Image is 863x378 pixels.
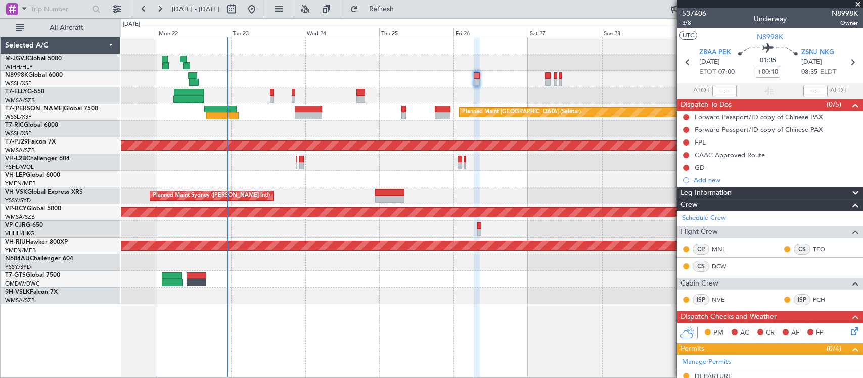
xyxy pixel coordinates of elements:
a: VH-RIUHawker 800XP [5,239,68,245]
a: M-JGVJGlobal 5000 [5,56,62,62]
span: N8998K [832,8,858,19]
a: YMEN/MEB [5,180,36,187]
a: T7-ELLYG-550 [5,89,44,95]
span: [DATE] [699,57,720,67]
a: VP-CJRG-650 [5,222,43,228]
span: PM [713,328,723,338]
span: [DATE] - [DATE] [172,5,219,14]
a: WMSA/SZB [5,213,35,221]
span: (0/4) [827,343,841,354]
span: N604AU [5,256,30,262]
div: Fri 26 [453,28,528,37]
div: ISP [693,294,709,305]
span: Crew [680,199,698,211]
span: Cabin Crew [680,278,718,290]
a: T7-RICGlobal 6000 [5,122,58,128]
span: T7-[PERSON_NAME] [5,106,64,112]
div: Forward Passport/ID copy of Chinese PAX [695,113,823,121]
span: CR [766,328,775,338]
div: GD [695,163,705,172]
span: Permits [680,343,704,355]
div: CAAC Approved Route [695,151,765,159]
div: Add new [694,176,858,184]
div: Planned Maint Sydney ([PERSON_NAME] Intl) [153,188,270,203]
a: N604AUChallenger 604 [5,256,73,262]
a: VH-VSKGlobal Express XRS [5,189,83,195]
span: Dispatch Checks and Weather [680,311,777,323]
a: Schedule Crew [682,213,726,223]
div: Sat 27 [528,28,602,37]
span: VH-VSK [5,189,27,195]
span: N8998K [5,72,28,78]
span: VH-LEP [5,172,26,178]
span: Refresh [360,6,403,13]
span: [DATE] [801,57,822,67]
div: CS [693,261,709,272]
span: T7-GTS [5,272,26,278]
a: VHHH/HKG [5,230,35,238]
a: WIHH/HLP [5,63,33,71]
a: N8998KGlobal 6000 [5,72,63,78]
a: YMEN/MEB [5,247,36,254]
span: Owner [832,19,858,27]
span: AF [791,328,799,338]
a: VH-LEPGlobal 6000 [5,172,60,178]
span: Dispatch To-Dos [680,99,732,111]
span: 537406 [682,8,706,19]
span: T7-ELLY [5,89,27,95]
span: VP-BCY [5,206,27,212]
span: T7-RIC [5,122,24,128]
span: 3/8 [682,19,706,27]
div: CP [693,244,709,255]
a: VH-L2BChallenger 604 [5,156,70,162]
a: NVE [712,295,735,304]
span: VH-RIU [5,239,26,245]
a: Manage Permits [682,357,731,367]
span: N8998K [757,32,783,42]
span: T7-PJ29 [5,139,28,145]
span: All Aircraft [26,24,107,31]
span: VH-L2B [5,156,26,162]
input: --:-- [712,85,737,97]
span: ALDT [830,86,847,96]
span: 01:35 [760,56,776,66]
a: OMDW/DWC [5,280,40,288]
button: Refresh [345,1,406,17]
a: WSSL/XSP [5,130,32,137]
a: VP-BCYGlobal 5000 [5,206,61,212]
div: Sun 28 [602,28,676,37]
span: Flight Crew [680,226,718,238]
a: WSSL/XSP [5,80,32,87]
a: T7-PJ29Falcon 7X [5,139,56,145]
div: Forward Passport/ID copy of Chinese PAX [695,125,823,134]
span: M-JGVJ [5,56,27,62]
a: WMSA/SZB [5,147,35,154]
span: VP-CJR [5,222,26,228]
span: AC [740,328,749,338]
span: ZBAA PEK [699,48,731,58]
a: TEO [813,245,836,254]
span: ETOT [699,67,716,77]
a: WMSA/SZB [5,297,35,304]
a: DCW [712,262,735,271]
span: (0/5) [827,99,841,110]
span: FP [816,328,824,338]
div: Underway [754,14,787,24]
a: WMSA/SZB [5,97,35,104]
a: PCH [813,295,836,304]
div: Mon 29 [676,28,750,37]
a: T7-GTSGlobal 7500 [5,272,60,278]
span: ZSNJ NKG [801,48,834,58]
button: UTC [679,31,697,40]
span: ATOT [693,86,710,96]
a: 9H-VSLKFalcon 7X [5,289,58,295]
div: Thu 25 [379,28,453,37]
a: WSSL/XSP [5,113,32,121]
span: Leg Information [680,187,732,199]
a: YSHL/WOL [5,163,34,171]
div: FPL [695,138,706,147]
span: 08:35 [801,67,817,77]
span: 07:00 [718,67,735,77]
a: YSSY/SYD [5,197,31,204]
div: Tue 23 [231,28,305,37]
